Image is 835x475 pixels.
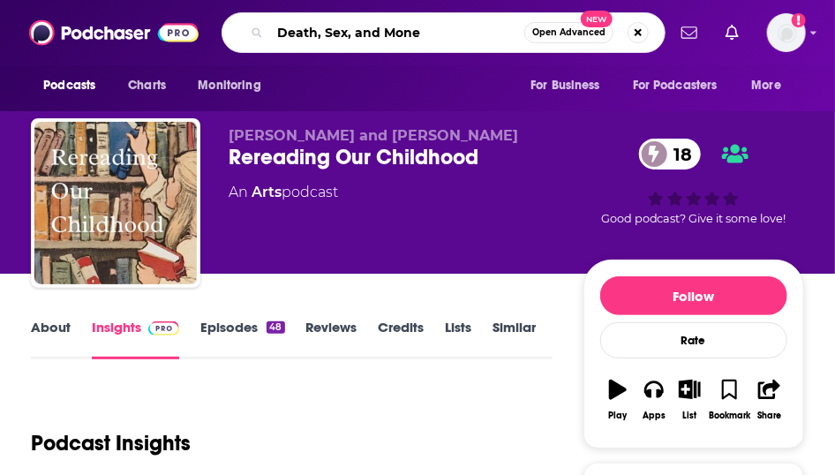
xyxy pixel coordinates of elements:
a: About [31,319,71,359]
span: [PERSON_NAME] and [PERSON_NAME] [229,127,518,144]
a: Lists [446,319,472,359]
button: Apps [636,368,673,432]
div: Bookmark [709,411,750,421]
span: For Business [530,73,600,98]
a: Arts [252,184,282,200]
a: Show notifications dropdown [718,18,746,48]
button: Follow [600,276,787,315]
button: Share [751,368,787,432]
div: List [683,411,697,421]
img: User Profile [767,13,806,52]
span: New [581,11,613,27]
img: Podchaser Pro [148,321,179,336]
button: Play [600,368,636,432]
div: 48 [267,321,284,334]
button: open menu [185,69,283,102]
button: Bookmark [708,368,751,432]
a: Show notifications dropdown [674,18,704,48]
button: open menu [740,69,804,102]
span: Logged in as csummie [767,13,806,52]
a: Charts [117,69,177,102]
a: InsightsPodchaser Pro [92,319,179,359]
a: 18 [639,139,702,170]
span: 18 [657,139,702,170]
div: Search podcasts, credits, & more... [222,12,666,53]
button: List [672,368,708,432]
div: Share [757,411,781,421]
div: 18Good podcast? Give it some love! [583,127,804,237]
div: Rate [600,322,787,358]
a: Reviews [306,319,357,359]
a: Similar [493,319,537,359]
span: Charts [128,73,166,98]
button: Show profile menu [767,13,806,52]
a: Episodes48 [200,319,284,359]
img: Podchaser - Follow, Share and Rate Podcasts [29,16,199,49]
img: Rereading Our Childhood [34,122,197,284]
div: Apps [643,411,666,421]
span: Podcasts [43,73,95,98]
svg: Add a profile image [792,13,806,27]
h1: Podcast Insights [31,430,191,456]
span: Open Advanced [532,28,606,37]
div: An podcast [229,182,338,203]
span: For Podcasters [633,73,718,98]
span: Good podcast? Give it some love! [601,212,786,225]
button: open menu [31,69,118,102]
div: Play [609,411,628,421]
button: open menu [621,69,743,102]
button: Open AdvancedNew [524,22,613,43]
span: More [752,73,782,98]
button: open menu [518,69,622,102]
span: Monitoring [198,73,260,98]
a: Credits [379,319,425,359]
input: Search podcasts, credits, & more... [270,19,524,47]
